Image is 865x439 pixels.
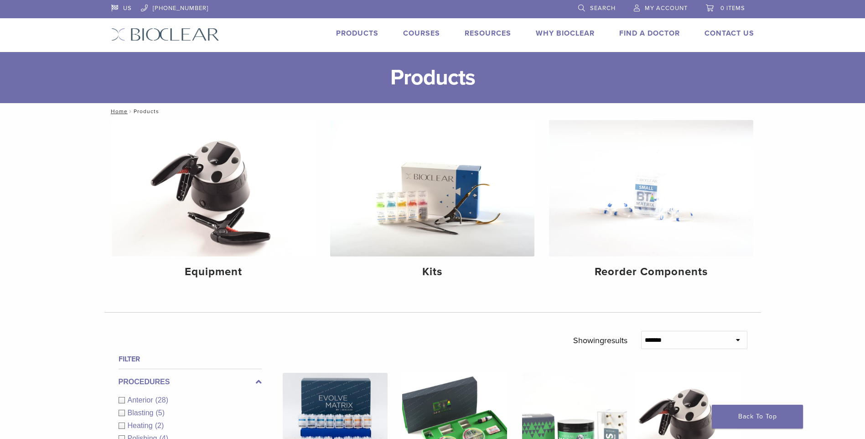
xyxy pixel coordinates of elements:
a: Equipment [112,120,316,286]
span: (5) [155,409,165,417]
h4: Equipment [119,264,309,280]
span: / [128,109,134,114]
img: Reorder Components [549,120,753,256]
a: Find A Doctor [619,29,680,38]
h4: Filter [119,354,262,365]
p: Showing results [573,331,627,350]
a: Kits [330,120,534,286]
a: Resources [465,29,511,38]
span: Anterior [128,396,155,404]
a: Home [108,108,128,115]
a: Reorder Components [549,120,753,286]
a: Back To Top [712,405,803,429]
a: Contact Us [704,29,754,38]
img: Bioclear [111,28,219,41]
span: My Account [645,5,688,12]
img: Equipment [112,120,316,256]
span: Blasting [128,409,156,417]
span: (28) [155,396,168,404]
label: Procedures [119,376,262,387]
a: Courses [403,29,440,38]
span: (2) [155,422,164,429]
span: Heating [128,422,155,429]
nav: Products [104,103,761,120]
a: Why Bioclear [536,29,595,38]
img: Kits [330,120,534,256]
h4: Kits [337,264,527,280]
h4: Reorder Components [556,264,746,280]
a: Products [336,29,378,38]
span: 0 items [720,5,745,12]
span: Search [590,5,616,12]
